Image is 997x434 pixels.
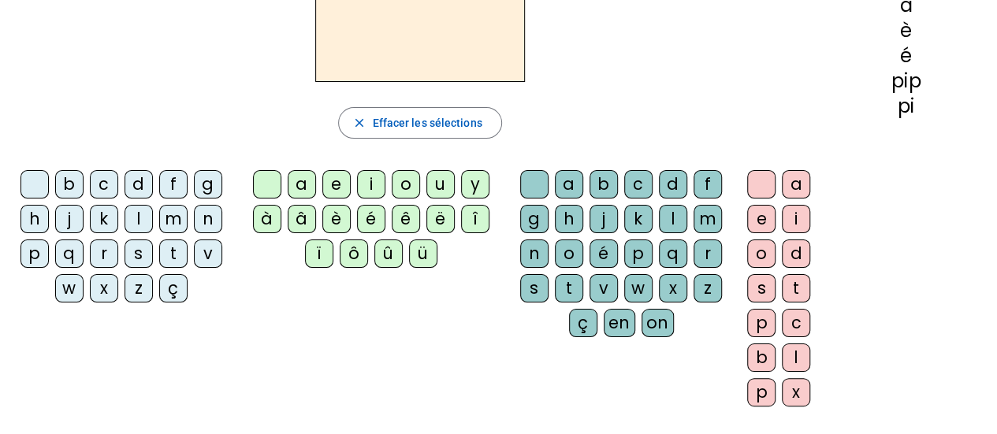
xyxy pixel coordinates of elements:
[590,205,618,233] div: j
[357,170,385,198] div: i
[747,205,776,233] div: e
[55,274,84,302] div: w
[461,170,489,198] div: y
[782,378,810,406] div: x
[426,205,455,233] div: ë
[392,170,420,198] div: o
[782,170,810,198] div: a
[90,239,118,268] div: r
[747,309,776,337] div: p
[747,378,776,406] div: p
[555,274,583,302] div: t
[125,170,153,198] div: d
[352,116,366,130] mat-icon: close
[90,274,118,302] div: x
[659,170,687,198] div: d
[747,239,776,268] div: o
[340,239,368,268] div: ô
[194,170,222,198] div: g
[322,205,351,233] div: è
[125,205,153,233] div: l
[20,205,49,233] div: h
[840,21,972,40] div: è
[555,239,583,268] div: o
[194,205,222,233] div: n
[520,239,549,268] div: n
[694,205,722,233] div: m
[520,274,549,302] div: s
[159,205,188,233] div: m
[590,170,618,198] div: b
[694,274,722,302] div: z
[90,205,118,233] div: k
[55,170,84,198] div: b
[782,309,810,337] div: c
[461,205,489,233] div: î
[624,274,653,302] div: w
[782,205,810,233] div: i
[694,170,722,198] div: f
[338,107,501,139] button: Effacer les sélections
[125,239,153,268] div: s
[288,205,316,233] div: â
[590,239,618,268] div: é
[426,170,455,198] div: u
[288,170,316,198] div: a
[305,239,333,268] div: ï
[55,239,84,268] div: q
[659,205,687,233] div: l
[159,170,188,198] div: f
[159,239,188,268] div: t
[782,343,810,372] div: l
[590,274,618,302] div: v
[659,274,687,302] div: x
[555,205,583,233] div: h
[555,170,583,198] div: a
[322,170,351,198] div: e
[90,170,118,198] div: c
[624,170,653,198] div: c
[747,274,776,302] div: s
[840,72,972,91] div: pip
[694,239,722,268] div: r
[253,205,281,233] div: à
[55,205,84,233] div: j
[840,46,972,65] div: é
[520,205,549,233] div: g
[374,239,403,268] div: û
[642,309,674,337] div: on
[392,205,420,233] div: ê
[604,309,635,337] div: en
[409,239,437,268] div: ü
[357,205,385,233] div: é
[159,274,188,302] div: ç
[624,205,653,233] div: k
[125,274,153,302] div: z
[747,343,776,372] div: b
[659,239,687,268] div: q
[20,239,49,268] div: p
[194,239,222,268] div: v
[569,309,597,337] div: ç
[372,113,482,132] span: Effacer les sélections
[782,239,810,268] div: d
[782,274,810,302] div: t
[840,97,972,116] div: pi
[624,239,653,268] div: p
